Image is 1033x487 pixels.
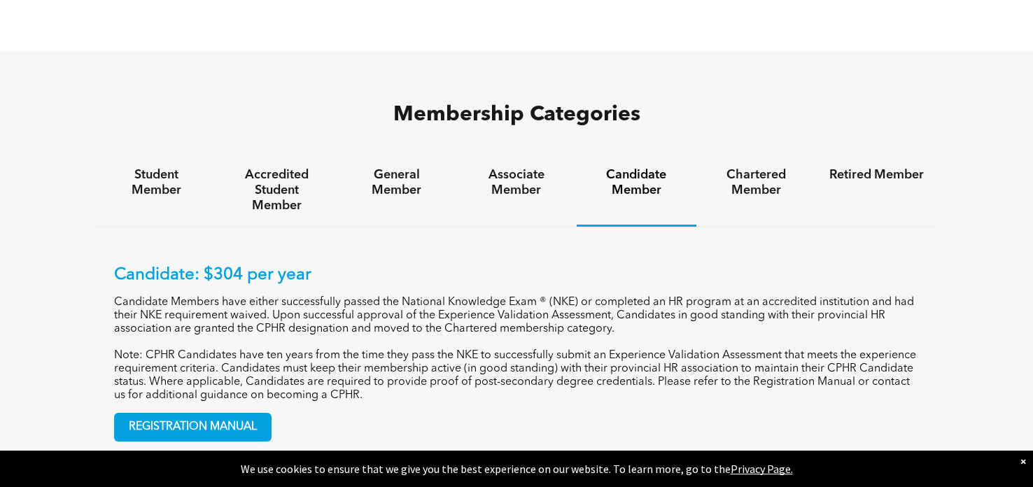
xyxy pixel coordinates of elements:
p: Candidate: $304 per year [114,265,919,285]
h4: Candidate Member [589,167,684,198]
a: REGISTRATION MANUAL [114,413,272,442]
span: REGISTRATION MANUAL [115,414,271,441]
h4: Chartered Member [709,167,803,198]
h4: Accredited Student Member [229,167,323,213]
p: Candidate Members have either successfully passed the National Knowledge Exam ® (NKE) or complete... [114,296,919,336]
p: Note: CPHR Candidates have ten years from the time they pass the NKE to successfully submit an Ex... [114,349,919,402]
div: Dismiss notification [1020,454,1026,468]
a: Privacy Page. [731,462,793,476]
h4: General Member [349,167,444,198]
h4: Retired Member [829,167,924,183]
h4: Associate Member [469,167,563,198]
h4: Student Member [109,167,204,198]
span: Membership Categories [393,104,640,125]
